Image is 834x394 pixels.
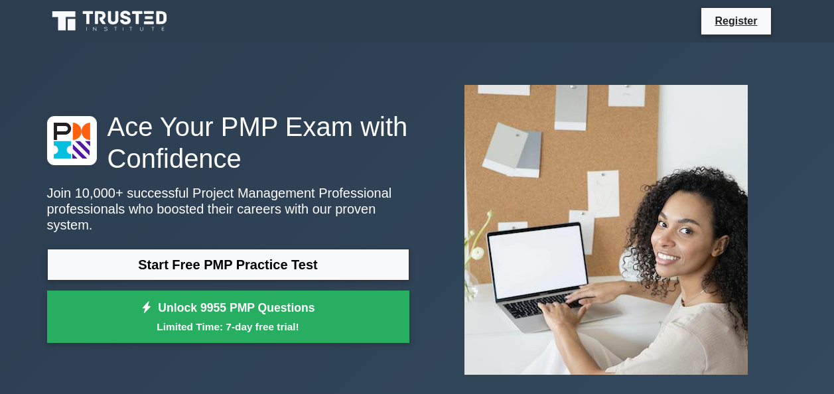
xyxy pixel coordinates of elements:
h1: Ace Your PMP Exam with Confidence [47,111,409,174]
a: Start Free PMP Practice Test [47,249,409,281]
p: Join 10,000+ successful Project Management Professional professionals who boosted their careers w... [47,185,409,233]
small: Limited Time: 7-day free trial! [64,319,393,334]
a: Unlock 9955 PMP QuestionsLimited Time: 7-day free trial! [47,291,409,344]
a: Register [707,13,765,29]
